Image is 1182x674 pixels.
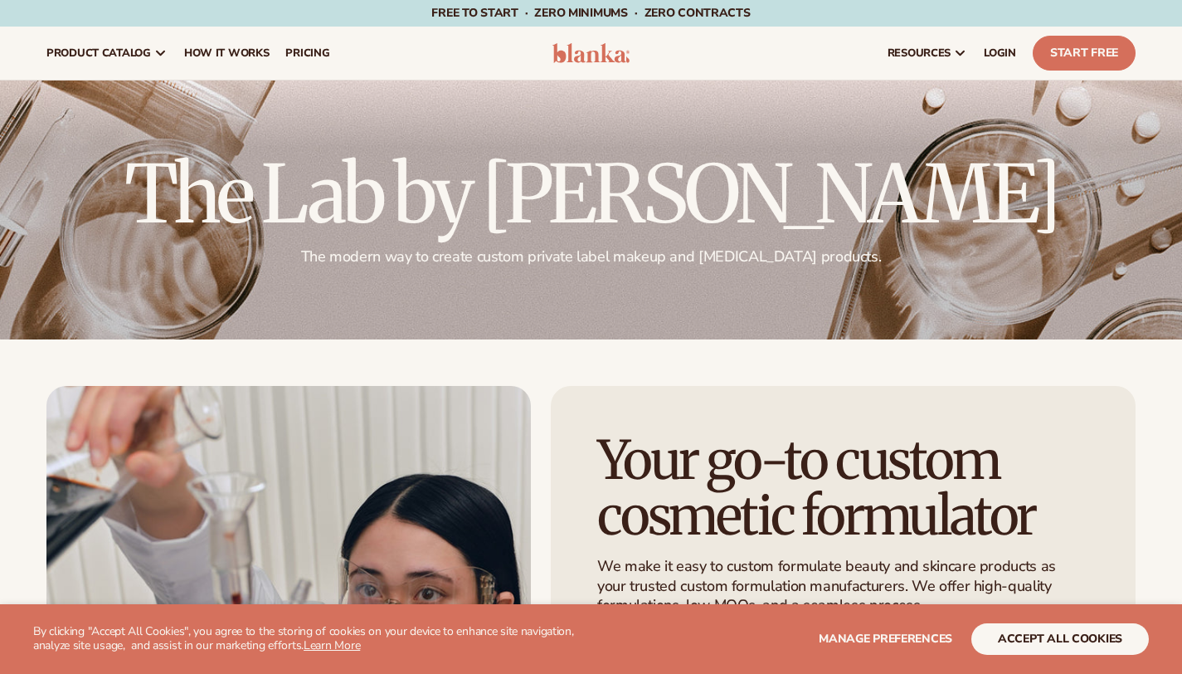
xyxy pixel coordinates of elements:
[597,432,1089,544] h1: Your go-to custom cosmetic formulator
[46,154,1136,234] h2: The Lab by [PERSON_NAME]
[285,46,329,60] span: pricing
[184,46,270,60] span: How It Works
[431,5,750,21] span: Free to start · ZERO minimums · ZERO contracts
[1033,36,1136,71] a: Start Free
[879,27,975,80] a: resources
[819,631,952,647] span: Manage preferences
[819,623,952,655] button: Manage preferences
[888,46,951,60] span: resources
[176,27,278,80] a: How It Works
[277,27,338,80] a: pricing
[984,46,1016,60] span: LOGIN
[975,27,1024,80] a: LOGIN
[304,637,360,653] a: Learn More
[33,625,612,653] p: By clicking "Accept All Cookies", you agree to the storing of cookies on your device to enhance s...
[597,557,1066,615] p: We make it easy to custom formulate beauty and skincare products as your trusted custom formulati...
[552,43,630,63] img: logo
[971,623,1149,655] button: accept all cookies
[38,27,176,80] a: product catalog
[46,46,151,60] span: product catalog
[46,247,1136,266] p: The modern way to create custom private label makeup and [MEDICAL_DATA] products.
